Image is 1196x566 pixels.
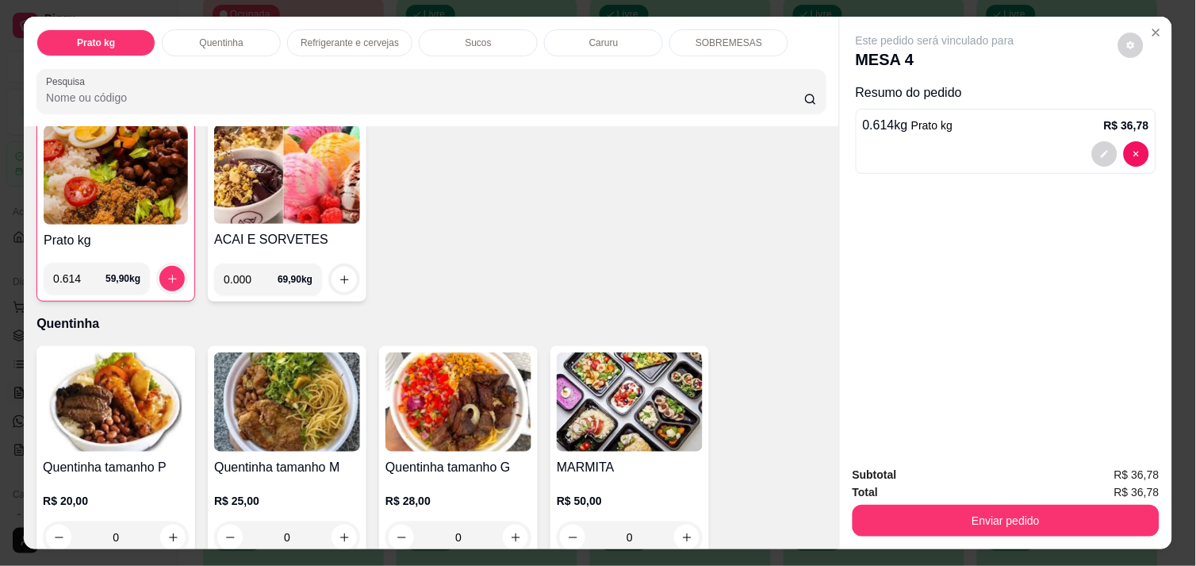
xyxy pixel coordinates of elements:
[46,90,804,106] input: Pesquisa
[1104,117,1149,133] p: R$ 36,78
[1114,466,1160,483] span: R$ 36,78
[36,314,826,333] p: Quentinha
[43,352,189,452] img: product-image
[696,37,762,49] p: SOBREMESAS
[199,37,243,49] p: Quentinha
[44,231,188,250] h4: Prato kg
[1118,33,1144,58] button: decrease-product-quantity
[332,267,357,292] button: increase-product-quantity
[911,119,953,132] span: Prato kg
[1114,483,1160,501] span: R$ 36,78
[1092,141,1117,167] button: decrease-product-quantity
[53,263,105,295] input: 0.00
[214,493,360,509] p: R$ 25,00
[214,352,360,452] img: product-image
[46,525,71,550] button: decrease-product-quantity
[557,352,703,452] img: product-image
[853,505,1160,537] button: Enviar pedido
[46,75,90,88] label: Pesquisa
[853,486,878,499] strong: Total
[224,264,278,295] input: 0.00
[160,525,186,550] button: increase-product-quantity
[217,525,243,550] button: decrease-product-quantity
[301,37,399,49] p: Refrigerante e cervejas
[557,493,703,509] p: R$ 50,00
[856,83,1156,102] p: Resumo do pedido
[1144,20,1169,45] button: Close
[503,525,528,550] button: increase-product-quantity
[1124,141,1149,167] button: decrease-product-quantity
[389,525,414,550] button: decrease-product-quantity
[385,352,531,452] img: product-image
[385,458,531,477] h4: Quentinha tamanho G
[43,493,189,509] p: R$ 20,00
[674,525,700,550] button: increase-product-quantity
[44,125,188,225] img: product-image
[77,37,115,49] p: Prato kg
[332,525,357,550] button: increase-product-quantity
[853,468,897,481] strong: Subtotal
[856,33,1014,48] p: Este pedido será vinculado para
[43,458,189,477] h4: Quentinha tamanho P
[214,230,360,249] h4: ACAI E SORVETES
[466,37,492,49] p: Sucos
[557,458,703,477] h4: MARMITA
[863,116,953,135] p: 0.614 kg
[560,525,585,550] button: decrease-product-quantity
[589,37,619,49] p: Caruru
[214,458,360,477] h4: Quentinha tamanho M
[214,125,360,224] img: product-image
[385,493,531,509] p: R$ 28,00
[159,266,185,291] button: increase-product-quantity
[856,48,1014,71] p: MESA 4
